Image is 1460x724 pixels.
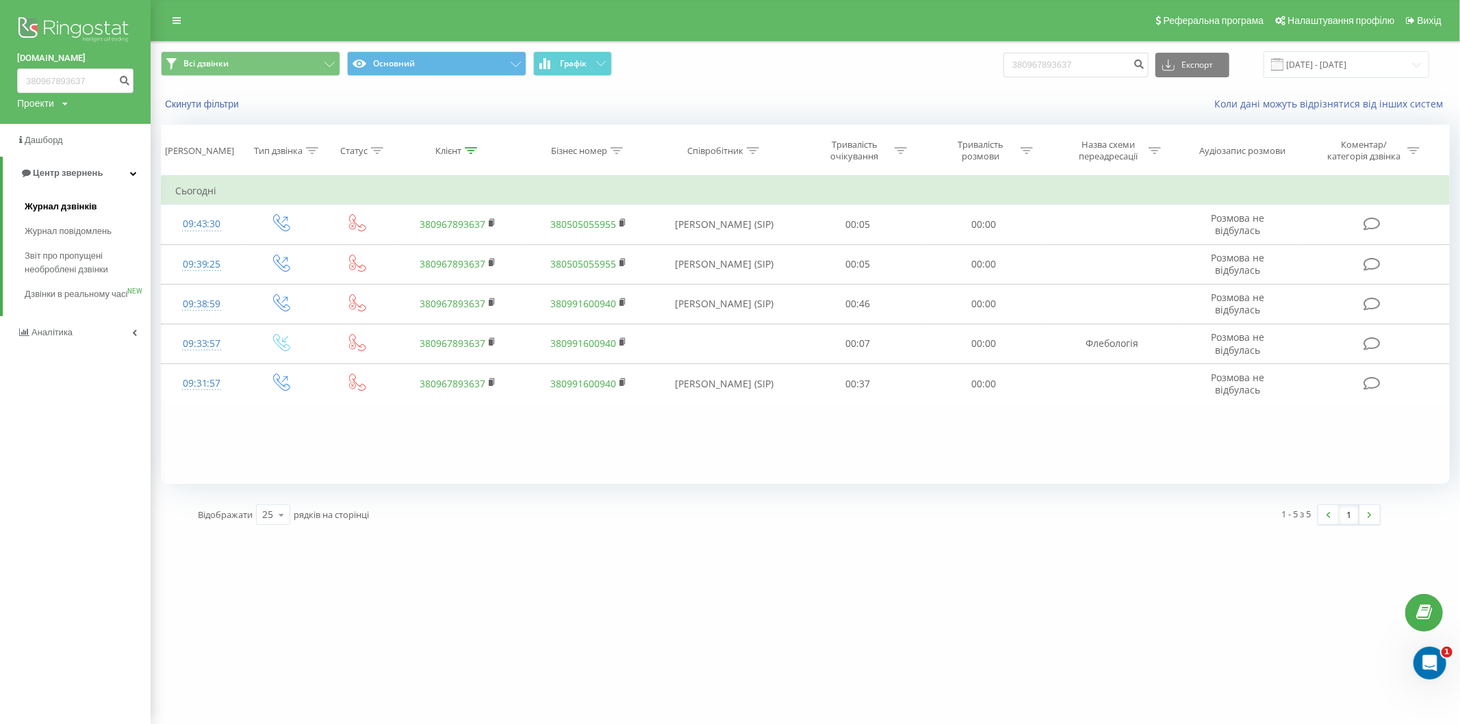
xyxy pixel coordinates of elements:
[818,139,891,162] div: Тривалість очікування
[1003,53,1149,77] input: Пошук за номером
[1282,507,1311,521] div: 1 - 5 з 5
[420,377,485,390] a: 380967893637
[944,139,1017,162] div: Тривалість розмови
[795,284,921,324] td: 00:46
[795,324,921,363] td: 00:07
[175,211,228,237] div: 09:43:30
[654,364,795,404] td: [PERSON_NAME] (SIP)
[25,249,144,276] span: Звіт про пропущені необроблені дзвінки
[921,284,1047,324] td: 00:00
[161,51,340,76] button: Всі дзвінки
[921,205,1047,244] td: 00:00
[25,200,97,214] span: Журнал дзвінків
[921,364,1047,404] td: 00:00
[1211,371,1264,396] span: Розмова не відбулась
[420,218,485,231] a: 380967893637
[1214,97,1450,110] a: Коли дані можуть відрізнятися вiд інших систем
[25,135,63,145] span: Дашборд
[161,98,246,110] button: Скинути фільтри
[198,508,253,521] span: Відображати
[1072,139,1145,162] div: Назва схеми переадресації
[175,331,228,357] div: 09:33:57
[17,51,133,65] a: [DOMAIN_NAME]
[1155,53,1229,77] button: Експорт
[262,508,273,521] div: 25
[1211,251,1264,276] span: Розмова не відбулась
[1211,211,1264,237] span: Розмова не відбулась
[175,251,228,278] div: 09:39:25
[550,257,616,270] a: 380505055955
[420,257,485,270] a: 380967893637
[654,205,795,244] td: [PERSON_NAME] (SIP)
[435,145,461,157] div: Клієнт
[25,282,151,307] a: Дзвінки в реальному часіNEW
[550,218,616,231] a: 380505055955
[31,327,73,337] span: Аналiтика
[687,145,743,157] div: Співробітник
[25,287,127,301] span: Дзвінки в реальному часі
[25,244,151,282] a: Звіт про пропущені необроблені дзвінки
[1413,647,1446,680] iframe: Intercom live chat
[1339,505,1359,524] a: 1
[1199,145,1285,157] div: Аудіозапис розмови
[654,284,795,324] td: [PERSON_NAME] (SIP)
[17,68,133,93] input: Пошук за номером
[17,96,54,110] div: Проекти
[795,205,921,244] td: 00:05
[921,244,1047,284] td: 00:00
[1418,15,1442,26] span: Вихід
[1211,331,1264,356] span: Розмова не відбулась
[25,219,151,244] a: Журнал повідомлень
[550,337,616,350] a: 380991600940
[25,224,112,238] span: Журнал повідомлень
[795,364,921,404] td: 00:37
[3,157,151,190] a: Центр звернень
[175,370,228,397] div: 09:31:57
[347,51,526,76] button: Основний
[254,145,303,157] div: Тип дзвінка
[921,324,1047,363] td: 00:00
[1442,647,1452,658] span: 1
[654,244,795,284] td: [PERSON_NAME] (SIP)
[420,337,485,350] a: 380967893637
[294,508,369,521] span: рядків на сторінці
[1164,15,1264,26] span: Реферальна програма
[162,177,1450,205] td: Сьогодні
[25,194,151,219] a: Журнал дзвінків
[550,297,616,310] a: 380991600940
[1288,15,1394,26] span: Налаштування профілю
[17,14,133,48] img: Ringostat logo
[165,145,234,157] div: [PERSON_NAME]
[795,244,921,284] td: 00:05
[551,145,607,157] div: Бізнес номер
[533,51,612,76] button: Графік
[560,59,587,68] span: Графік
[33,168,103,178] span: Центр звернень
[1211,291,1264,316] span: Розмова не відбулась
[340,145,368,157] div: Статус
[550,377,616,390] a: 380991600940
[175,291,228,318] div: 09:38:59
[420,297,485,310] a: 380967893637
[183,58,229,69] span: Всі дзвінки
[1324,139,1404,162] div: Коментар/категорія дзвінка
[1047,324,1177,363] td: Флебологія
